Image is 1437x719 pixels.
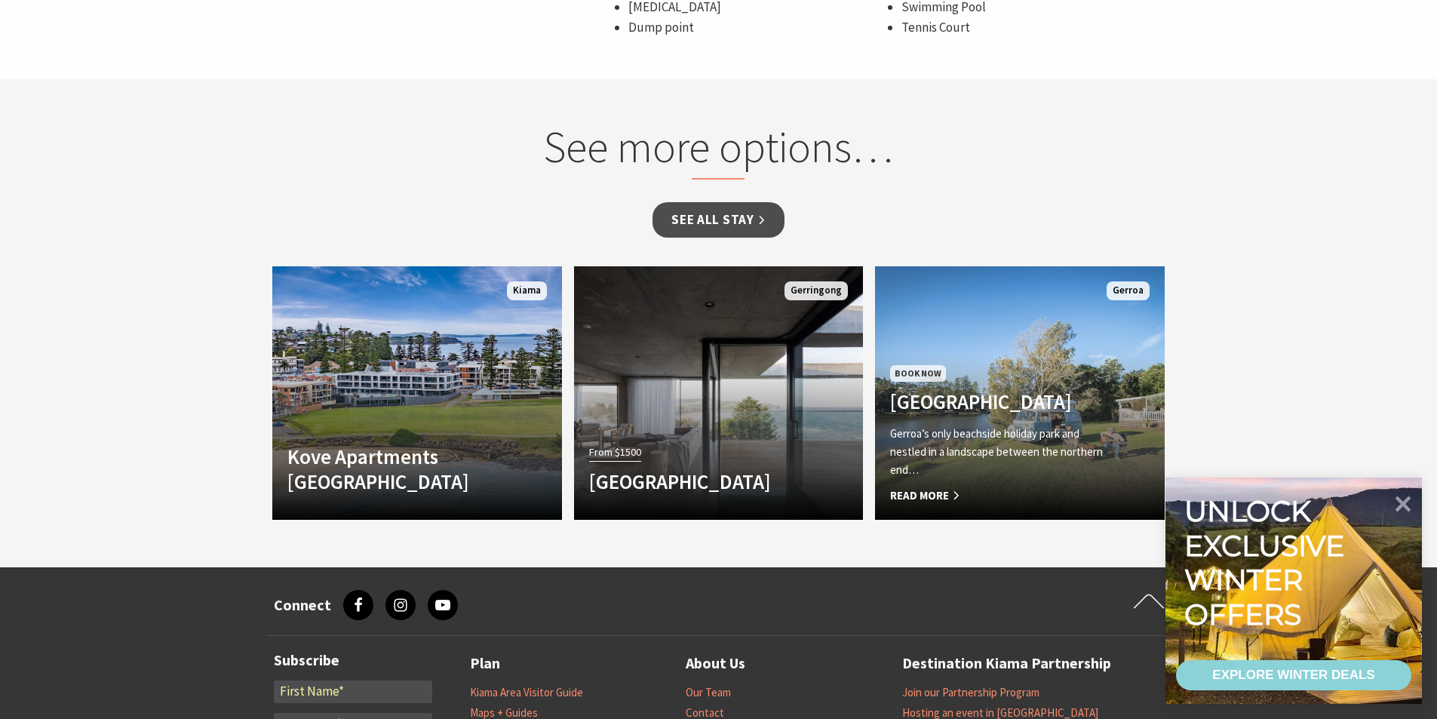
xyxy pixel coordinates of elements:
[901,17,1159,38] li: Tennis Court
[902,651,1111,676] a: Destination Kiama Partnership
[589,444,641,461] span: From $1500
[902,685,1039,700] a: Join our Partnership Program
[470,651,500,676] a: Plan
[470,685,583,700] a: Kiama Area Visitor Guide
[686,685,731,700] a: Our Team
[1107,281,1150,300] span: Gerroa
[652,202,784,238] a: See all Stay
[272,266,562,520] a: Another Image Used Kove Apartments [GEOGRAPHIC_DATA] Kiama
[890,425,1106,479] p: Gerroa’s only beachside holiday park and nestled in a landscape between the northern end…
[274,651,432,669] h3: Subscribe
[589,469,805,493] h4: [GEOGRAPHIC_DATA]
[785,281,848,300] span: Gerringong
[890,389,1106,413] h4: [GEOGRAPHIC_DATA]
[1212,660,1374,690] div: EXPLORE WINTER DEALS
[890,487,1106,505] span: Read More
[574,266,864,520] a: Another Image Used From $1500 [GEOGRAPHIC_DATA] Gerringong
[507,281,547,300] span: Kiama
[274,596,331,614] h3: Connect
[1176,660,1411,690] a: EXPLORE WINTER DEALS
[1184,494,1351,631] div: Unlock exclusive winter offers
[875,266,1165,520] a: Book Now [GEOGRAPHIC_DATA] Gerroa’s only beachside holiday park and nestled in a landscape betwee...
[431,121,1006,180] h2: See more options…
[890,365,946,381] span: Book Now
[628,17,886,38] li: Dump point
[287,444,503,493] h4: Kove Apartments [GEOGRAPHIC_DATA]
[686,651,745,676] a: About Us
[274,681,432,703] input: First Name*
